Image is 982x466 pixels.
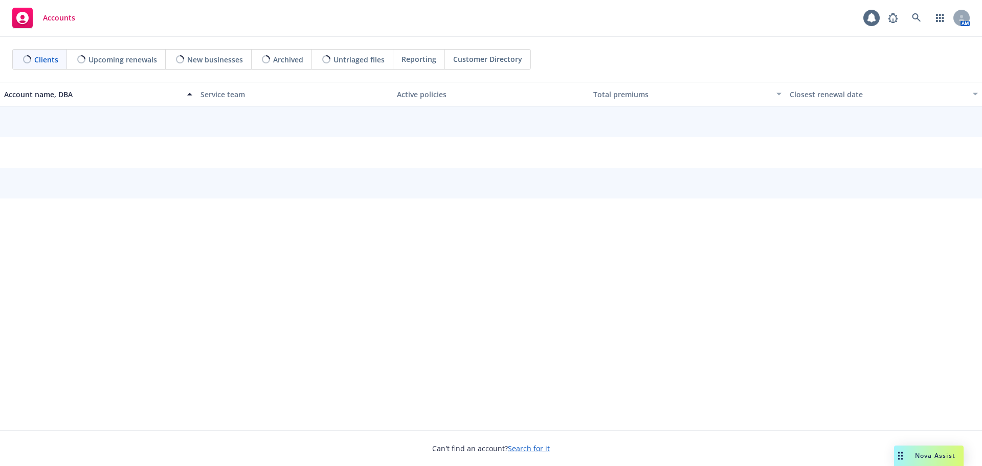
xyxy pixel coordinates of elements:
span: Upcoming renewals [88,54,157,65]
div: Active policies [397,89,585,100]
button: Active policies [393,82,589,106]
button: Nova Assist [894,446,964,466]
span: Customer Directory [453,54,522,64]
div: Total premiums [593,89,770,100]
span: Archived [273,54,303,65]
a: Report a Bug [883,8,903,28]
div: Closest renewal date [790,89,967,100]
span: Accounts [43,14,75,22]
span: Nova Assist [915,451,955,460]
div: Account name, DBA [4,89,181,100]
a: Switch app [930,8,950,28]
span: Untriaged files [333,54,385,65]
button: Closest renewal date [786,82,982,106]
span: Clients [34,54,58,65]
button: Service team [196,82,393,106]
span: New businesses [187,54,243,65]
span: Reporting [401,54,436,64]
a: Accounts [8,4,79,32]
a: Search [906,8,927,28]
div: Service team [200,89,389,100]
div: Drag to move [894,446,907,466]
span: Can't find an account? [432,443,550,454]
a: Search for it [508,443,550,453]
button: Total premiums [589,82,786,106]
